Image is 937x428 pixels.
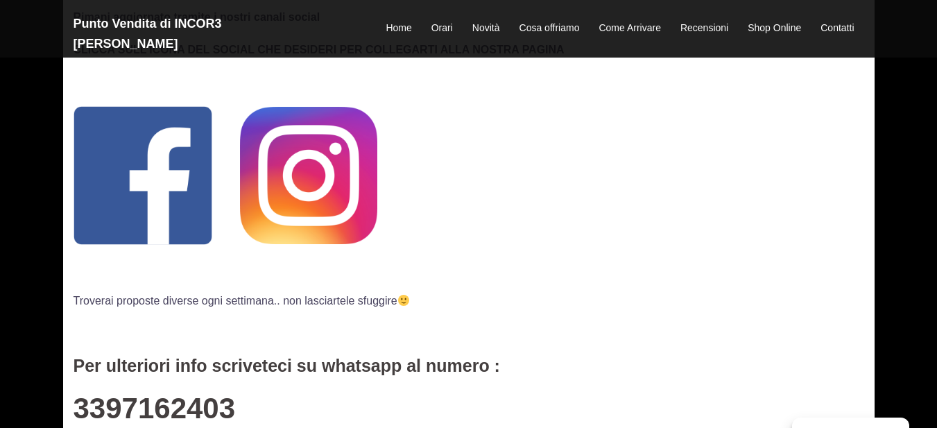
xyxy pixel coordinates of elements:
[431,20,453,37] a: Orari
[398,295,409,306] img: 🙂
[74,393,864,425] h2: 3397162403
[599,20,660,37] a: Come Arrivare
[74,291,864,310] p: Troverai proposte diverse ogni settimana.. non lasciartele sfuggire
[74,357,864,376] h4: Per ulteriori info scriveteci su whatsapp al numero :
[519,20,580,37] a: Cosa offriamo
[386,20,411,37] a: Home
[680,20,728,37] a: Recensioni
[472,20,500,37] a: Novità
[820,20,854,37] a: Contatti
[74,14,323,54] h2: Punto Vendita di INCOR3 [PERSON_NAME]
[748,20,801,37] a: Shop Online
